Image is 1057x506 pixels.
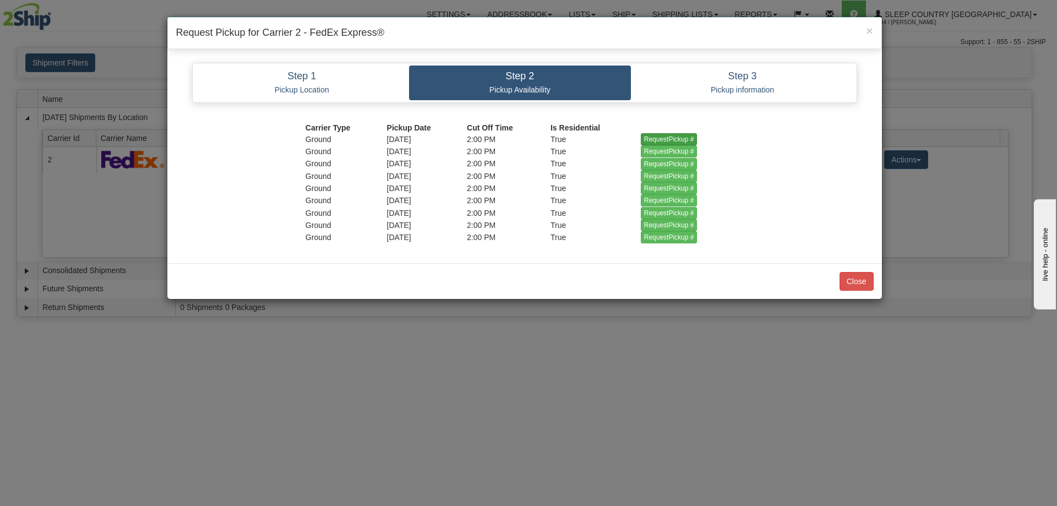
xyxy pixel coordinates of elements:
h4: Step 1 [203,71,401,82]
td: [DATE] [387,145,467,157]
td: [DATE] [387,206,467,219]
td: 2:00 PM [467,133,551,145]
td: True [551,145,641,157]
input: RequestPickup # [641,194,698,206]
p: Pickup Availability [417,85,623,95]
button: Close [840,272,874,291]
input: RequestPickup # [641,231,698,243]
td: 2:00 PM [467,219,551,231]
td: 2:00 PM [467,182,551,194]
td: Ground [306,206,387,219]
a: Step 1 Pickup Location [195,66,410,100]
input: RequestPickup # [641,170,698,182]
th: Pickup Date [387,122,467,133]
td: [DATE] [387,231,467,243]
p: Pickup Location [203,85,401,95]
td: 2:00 PM [467,145,551,157]
div: live help - online [8,9,102,18]
td: 2:00 PM [467,157,551,170]
input: RequestPickup # [641,158,698,170]
td: 2:00 PM [467,206,551,219]
td: Ground [306,194,387,206]
td: 2:00 PM [467,231,551,243]
td: Ground [306,133,387,145]
input: RequestPickup # [641,182,698,194]
span: × [866,24,873,37]
td: [DATE] [387,194,467,206]
input: RequestPickup # [641,207,698,219]
td: [DATE] [387,157,467,170]
td: [DATE] [387,182,467,194]
td: Ground [306,219,387,231]
th: Is Residential [551,122,641,133]
p: Pickup information [639,85,846,95]
button: Close [866,25,873,36]
td: 2:00 PM [467,170,551,182]
input: RequestPickup # [641,133,698,145]
h4: Step 2 [417,71,623,82]
td: Ground [306,145,387,157]
td: True [551,182,641,194]
a: Step 3 Pickup information [631,66,854,100]
h4: Request Pickup for Carrier 2 - FedEx Express® [176,26,873,40]
h4: Step 3 [639,71,846,82]
td: Ground [306,182,387,194]
td: True [551,219,641,231]
input: RequestPickup # [641,219,698,231]
td: Ground [306,231,387,243]
td: True [551,194,641,206]
td: [DATE] [387,133,467,145]
td: [DATE] [387,219,467,231]
td: Ground [306,170,387,182]
input: RequestPickup # [641,145,698,157]
td: True [551,133,641,145]
td: Ground [306,157,387,170]
td: True [551,231,641,243]
a: Step 2 Pickup Availability [409,66,631,100]
th: Cut Off Time [467,122,551,133]
td: True [551,157,641,170]
td: True [551,170,641,182]
td: [DATE] [387,170,467,182]
iframe: chat widget [1032,197,1056,309]
td: 2:00 PM [467,194,551,206]
td: True [551,206,641,219]
th: Carrier Type [306,122,387,133]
